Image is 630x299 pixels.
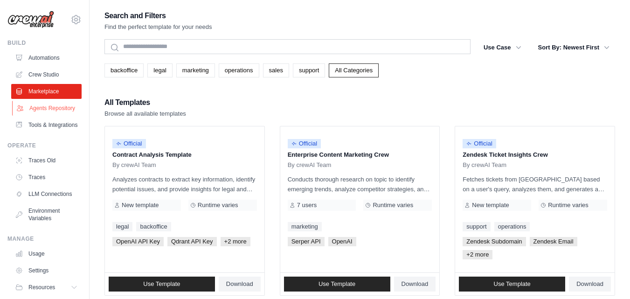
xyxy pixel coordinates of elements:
span: New template [122,202,159,209]
span: Zendesk Subdomain [463,237,526,246]
a: Traces Old [11,153,82,168]
button: Use Case [478,39,527,56]
p: Find the perfect template for your needs [104,22,212,32]
span: Qdrant API Key [167,237,217,246]
button: Sort By: Newest First [533,39,615,56]
span: +2 more [463,250,492,259]
a: Use Template [284,277,390,292]
a: Traces [11,170,82,185]
a: Crew Studio [11,67,82,82]
h2: Search and Filters [104,9,212,22]
a: Tools & Integrations [11,118,82,132]
a: marketing [176,63,215,77]
p: Zendesk Ticket Insights Crew [463,150,607,160]
span: Zendesk Email [530,237,577,246]
a: backoffice [104,63,144,77]
img: Logo [7,11,54,28]
a: Environment Variables [11,203,82,226]
div: Manage [7,235,82,243]
a: sales [263,63,289,77]
span: Official [463,139,496,148]
span: Download [402,280,429,288]
a: legal [147,63,172,77]
a: Marketplace [11,84,82,99]
span: Serper API [288,237,325,246]
a: operations [494,222,530,231]
span: By crewAI Team [288,161,332,169]
a: support [293,63,325,77]
span: 7 users [297,202,317,209]
div: Operate [7,142,82,149]
a: Usage [11,246,82,261]
span: Runtime varies [373,202,413,209]
a: operations [219,63,259,77]
a: Agents Repository [12,101,83,116]
span: Runtime varies [548,202,588,209]
a: backoffice [136,222,171,231]
p: Enterprise Content Marketing Crew [288,150,432,160]
button: Resources [11,280,82,295]
p: Conducts thorough research on topic to identify emerging trends, analyze competitor strategies, a... [288,174,432,194]
span: By crewAI Team [112,161,156,169]
a: Use Template [459,277,565,292]
a: legal [112,222,132,231]
span: Runtime varies [198,202,238,209]
p: Browse all available templates [104,109,186,118]
span: +2 more [221,237,250,246]
span: Official [112,139,146,148]
a: Download [394,277,436,292]
a: Download [219,277,261,292]
span: Use Template [143,280,180,288]
a: Settings [11,263,82,278]
span: Official [288,139,321,148]
a: marketing [288,222,322,231]
a: Download [569,277,611,292]
span: Resources [28,284,55,291]
a: support [463,222,490,231]
a: LLM Connections [11,187,82,202]
span: Use Template [318,280,355,288]
div: Build [7,39,82,47]
a: Automations [11,50,82,65]
p: Analyzes contracts to extract key information, identify potential issues, and provide insights fo... [112,174,257,194]
a: All Categories [329,63,379,77]
span: OpenAI [328,237,356,246]
span: OpenAI API Key [112,237,164,246]
span: Use Template [494,280,531,288]
span: New template [472,202,509,209]
span: By crewAI Team [463,161,506,169]
a: Use Template [109,277,215,292]
span: Download [226,280,253,288]
p: Contract Analysis Template [112,150,257,160]
span: Download [576,280,603,288]
p: Fetches tickets from [GEOGRAPHIC_DATA] based on a user's query, analyzes them, and generates a su... [463,174,607,194]
h2: All Templates [104,96,186,109]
